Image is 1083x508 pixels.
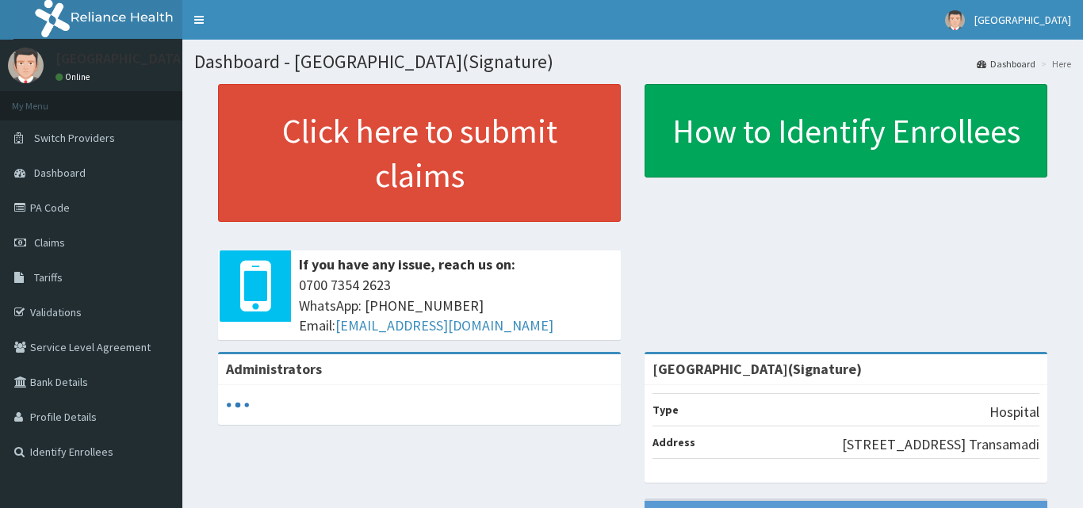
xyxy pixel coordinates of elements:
a: How to Identify Enrollees [645,84,1047,178]
strong: [GEOGRAPHIC_DATA](Signature) [652,360,862,378]
a: Online [55,71,94,82]
p: [STREET_ADDRESS] Transamadi [842,434,1039,455]
span: Switch Providers [34,131,115,145]
b: Address [652,435,695,449]
a: [EMAIL_ADDRESS][DOMAIN_NAME] [335,316,553,334]
img: User Image [945,10,965,30]
h1: Dashboard - [GEOGRAPHIC_DATA](Signature) [194,52,1071,72]
span: Dashboard [34,166,86,180]
a: Dashboard [977,57,1035,71]
b: Administrators [226,360,322,378]
a: Click here to submit claims [218,84,621,222]
img: User Image [8,48,44,83]
p: Hospital [989,402,1039,422]
b: If you have any issue, reach us on: [299,255,515,273]
span: Claims [34,235,65,250]
span: 0700 7354 2623 WhatsApp: [PHONE_NUMBER] Email: [299,275,613,336]
span: [GEOGRAPHIC_DATA] [974,13,1071,27]
p: [GEOGRAPHIC_DATA] [55,52,186,66]
li: Here [1037,57,1071,71]
span: Tariffs [34,270,63,285]
svg: audio-loading [226,393,250,417]
b: Type [652,403,679,417]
